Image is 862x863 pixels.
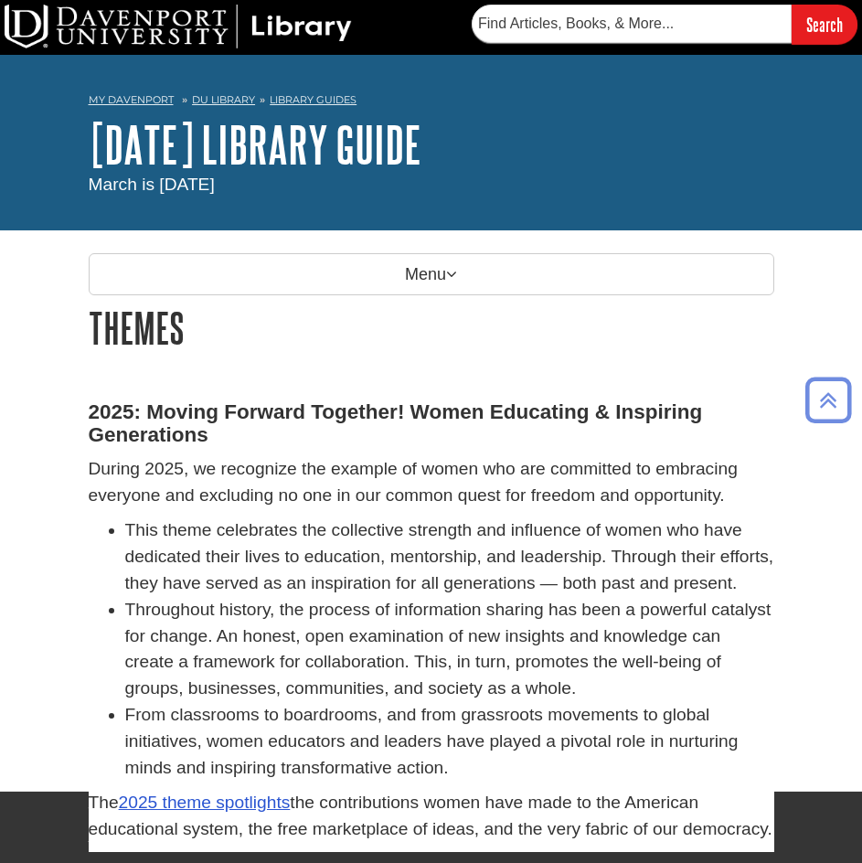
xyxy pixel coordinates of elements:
[270,93,357,106] a: Library Guides
[125,597,774,702] li: Throughout history, the process of information sharing has been a powerful catalyst for change. A...
[89,400,703,446] strong: 2025: Moving Forward Together! Women Educating & Inspiring Generations
[192,93,255,106] a: DU Library
[472,5,792,43] input: Find Articles, Books, & More...
[89,116,421,173] a: [DATE] Library Guide
[89,92,174,108] a: My Davenport
[89,253,774,295] p: Menu
[472,5,857,44] form: Searches DU Library's articles, books, and more
[125,702,774,781] li: From classrooms to boardrooms, and from grassroots movements to global initiatives, women educato...
[799,388,857,412] a: Back to Top
[792,5,857,44] input: Search
[125,517,774,596] li: This theme celebrates the collective strength and influence of women who have dedicated their liv...
[119,793,291,812] a: 2025 theme spotlights
[89,304,774,351] h1: Themes
[89,88,774,117] nav: breadcrumb
[89,456,774,509] p: During 2025, we recognize the example of women who are committed to embracing everyone and exclud...
[5,5,352,48] img: DU Library
[89,175,215,194] span: March is [DATE]
[89,790,774,843] p: The the contributions women have made to the American educational system, the free marketplace of...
